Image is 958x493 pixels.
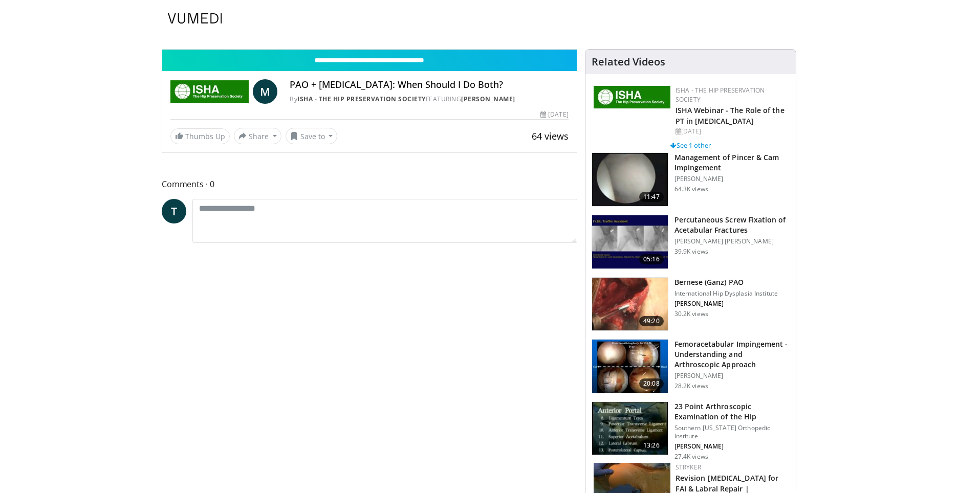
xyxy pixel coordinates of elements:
[674,152,790,173] h3: Management of Pincer & Cam Impingement
[674,339,790,370] h3: Femoracetabular Impingement - Understanding and Arthroscopic Approach
[674,382,708,390] p: 28.2K views
[592,152,790,207] a: 11:47 Management of Pincer & Cam Impingement [PERSON_NAME] 64.3K views
[234,128,281,144] button: Share
[592,277,790,331] a: 49:20 Bernese (Ganz) PAO International Hip Dysplasia Institute [PERSON_NAME] 30.2K views
[639,254,664,264] span: 05:16
[592,401,790,461] a: 13:26 23 Point Arthroscopic Examination of the Hip Southern [US_STATE] Orthopedic Institute [PERS...
[592,278,668,331] img: Clohisy_PAO_1.png.150x105_q85_crop-smart_upscale.jpg
[286,128,338,144] button: Save to
[461,95,515,103] a: [PERSON_NAME]
[674,185,708,193] p: 64.3K views
[639,192,664,202] span: 11:47
[592,56,665,68] h4: Related Videos
[592,340,668,393] img: 410288_3.png.150x105_q85_crop-smart_upscale.jpg
[674,442,790,451] p: Carlos Guanche
[670,141,711,150] a: See 1 other
[592,402,668,455] img: oa8B-rsjN5HfbTbX4xMDoxOjBrO-I4W8.150x105_q85_crop-smart_upscale.jpg
[592,215,790,269] a: 05:16 Percutaneous Screw Fixation of Acetabular Fractures [PERSON_NAME] [PERSON_NAME] 39.9K views
[170,79,249,104] img: ISHA - The Hip Preservation Society
[674,424,790,440] p: Southern [US_STATE] Orthopedic Institute
[592,215,668,268] img: 134112_0000_1.png.150x105_q85_crop-smart_upscale.jpg
[639,440,664,451] span: 13:26
[674,215,790,235] h3: Percutaneous Screw Fixation of Acetabular Fractures
[594,86,670,108] img: a9f71565-a949-43e5-a8b1-6790787a27eb.jpg.150x105_q85_autocrop_double_scale_upscale_version-0.2.jpg
[674,237,790,245] p: [PERSON_NAME] [PERSON_NAME]
[639,316,664,326] span: 49:20
[253,79,277,104] a: M
[674,175,790,183] p: [PERSON_NAME]
[676,127,788,136] div: [DATE]
[290,79,568,91] h4: PAO + [MEDICAL_DATA]: When Should I Do Both?
[674,289,778,298] p: International Hip Dysplasia Institute
[676,105,785,126] a: ISHA Webinar - The Role of the PT in [MEDICAL_DATA]
[674,401,790,422] h3: 23 Point Arthroscopic Examination of the Hip
[676,463,701,472] a: Stryker
[168,13,222,24] img: VuMedi Logo
[290,95,568,104] div: By FEATURING
[674,277,778,287] h3: Bernese (Ganz) PAO
[674,300,778,308] p: Perry Schoenecker
[639,378,664,389] span: 20:08
[676,86,765,104] a: ISHA - The Hip Preservation Society
[674,248,708,256] p: 39.9K views
[674,372,790,380] p: [PERSON_NAME]
[540,110,568,119] div: [DATE]
[592,153,668,206] img: 38483_0000_3.png.150x105_q85_crop-smart_upscale.jpg
[592,339,790,393] a: 20:08 Femoracetabular Impingement - Understanding and Arthroscopic Approach [PERSON_NAME] 28.2K v...
[532,130,569,142] span: 64 views
[170,128,230,144] a: Thumbs Up
[674,453,708,461] p: 27.4K views
[674,310,708,318] p: 30.2K views
[162,199,186,223] a: T
[162,177,577,191] span: Comments 0
[297,95,426,103] a: ISHA - The Hip Preservation Society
